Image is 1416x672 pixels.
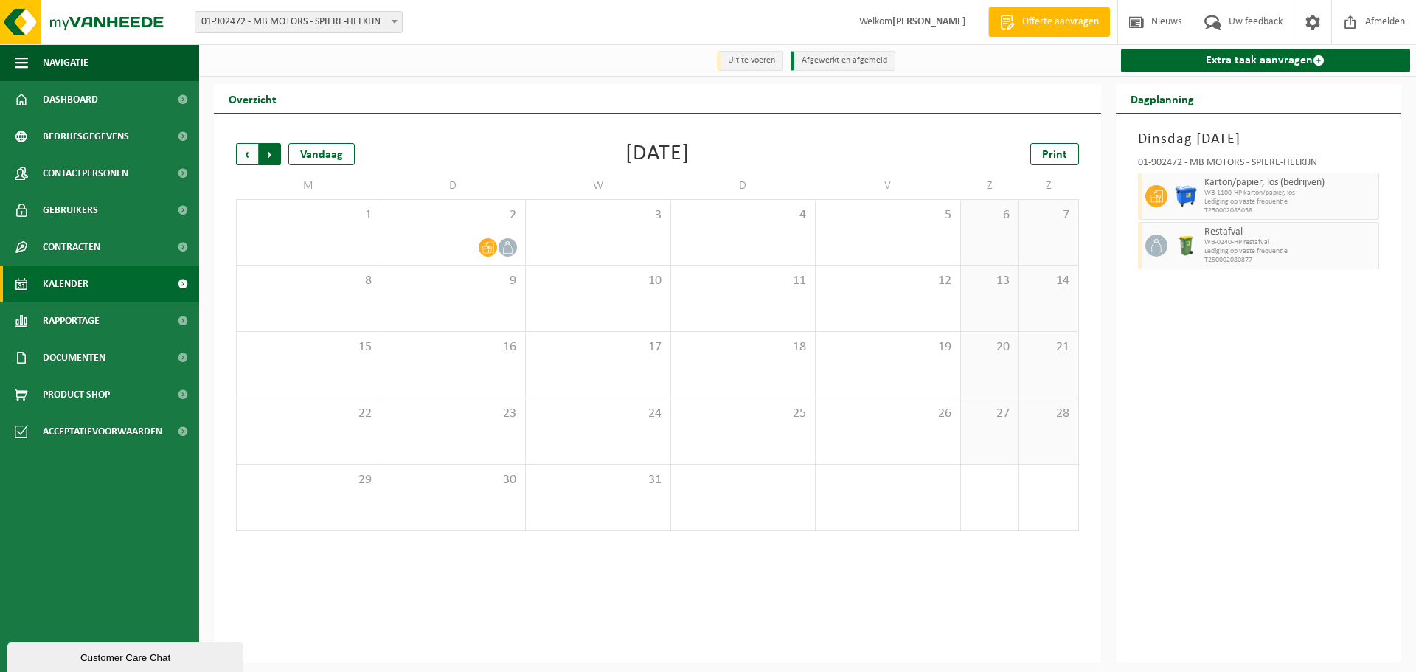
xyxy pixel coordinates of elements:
span: 12 [823,273,953,289]
span: Kalender [43,266,88,302]
td: V [816,173,961,199]
a: Extra taak aanvragen [1121,49,1411,72]
span: 10 [533,273,663,289]
span: 14 [1027,273,1070,289]
span: Lediging op vaste frequentie [1204,247,1375,256]
span: T250002080877 [1204,256,1375,265]
span: 17 [533,339,663,356]
span: 8 [244,273,373,289]
div: [DATE] [625,143,690,165]
span: T250002083058 [1204,207,1375,215]
span: 9 [389,273,518,289]
span: 23 [389,406,518,422]
span: 4 [678,207,808,224]
span: 16 [389,339,518,356]
span: 31 [533,472,663,488]
span: Navigatie [43,44,88,81]
span: 18 [678,339,808,356]
span: Contactpersonen [43,155,128,192]
h2: Dagplanning [1116,84,1209,113]
span: 6 [968,207,1012,224]
span: Lediging op vaste frequentie [1204,198,1375,207]
div: 01-902472 - MB MOTORS - SPIERE-HELKIJN [1138,158,1380,173]
span: Print [1042,149,1067,161]
li: Uit te voeren [717,51,783,71]
span: 20 [968,339,1012,356]
span: Offerte aanvragen [1018,15,1103,30]
span: 30 [389,472,518,488]
img: WB-1100-HPE-BE-01 [1175,185,1197,207]
span: Dashboard [43,81,98,118]
h3: Dinsdag [DATE] [1138,128,1380,150]
span: 22 [244,406,373,422]
span: 29 [244,472,373,488]
a: Offerte aanvragen [988,7,1110,37]
span: Rapportage [43,302,100,339]
img: WB-0240-HPE-GN-50 [1175,235,1197,257]
span: 28 [1027,406,1070,422]
span: Volgende [259,143,281,165]
span: 27 [968,406,1012,422]
span: WB-1100-HP karton/papier, los [1204,189,1375,198]
span: 01-902472 - MB MOTORS - SPIERE-HELKIJN [195,12,402,32]
li: Afgewerkt en afgemeld [791,51,895,71]
iframe: chat widget [7,640,246,672]
span: Documenten [43,339,105,376]
strong: [PERSON_NAME] [892,16,966,27]
span: Product Shop [43,376,110,413]
span: 13 [968,273,1012,289]
span: 21 [1027,339,1070,356]
h2: Overzicht [214,84,291,113]
span: 19 [823,339,953,356]
span: WB-0240-HP restafval [1204,238,1375,247]
td: M [236,173,381,199]
span: 01-902472 - MB MOTORS - SPIERE-HELKIJN [195,11,403,33]
span: 2 [389,207,518,224]
span: Contracten [43,229,100,266]
span: 3 [533,207,663,224]
span: 11 [678,273,808,289]
span: Vorige [236,143,258,165]
span: Acceptatievoorwaarden [43,413,162,450]
span: Bedrijfsgegevens [43,118,129,155]
td: W [526,173,671,199]
span: Restafval [1204,226,1375,238]
td: D [381,173,527,199]
td: Z [1019,173,1078,199]
span: 5 [823,207,953,224]
span: 1 [244,207,373,224]
span: 24 [533,406,663,422]
a: Print [1030,143,1079,165]
span: 25 [678,406,808,422]
span: 15 [244,339,373,356]
td: Z [961,173,1020,199]
div: Vandaag [288,143,355,165]
span: 7 [1027,207,1070,224]
span: Karton/papier, los (bedrijven) [1204,177,1375,189]
td: D [671,173,816,199]
span: Gebruikers [43,192,98,229]
span: 26 [823,406,953,422]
